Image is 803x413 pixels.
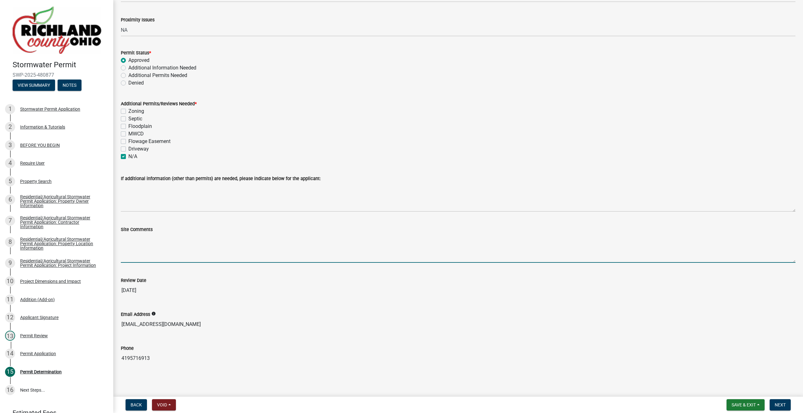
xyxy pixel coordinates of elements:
[20,216,103,229] div: Residential/Agricultural Stormwater Permit Application: Contractor Information
[128,130,144,138] label: MWCD
[5,195,15,205] div: 6
[121,346,134,351] label: Phone
[20,370,62,374] div: Permit Determination
[128,64,196,72] label: Additional Information Needed
[5,276,15,286] div: 10
[5,176,15,186] div: 5
[20,237,103,250] div: Residential/Agricultural Stormwater Permit Application: Property Location Information
[13,83,55,88] wm-modal-confirm: Summary
[20,125,65,129] div: Information & Tutorials
[775,402,786,407] span: Next
[20,315,59,320] div: Applicant Signature
[13,7,101,54] img: Richland County, Ohio
[152,399,176,410] button: Void
[5,349,15,359] div: 14
[20,179,52,184] div: Property Search
[20,195,103,208] div: Residential/Agricultural Stormwater Permit Application: Property Owner Information
[20,161,45,165] div: Require User
[20,351,56,356] div: Permit Application
[5,140,15,150] div: 3
[121,102,197,106] label: Additional Permits/Reviews Needed
[128,107,144,115] label: Zoning
[128,57,149,64] label: Approved
[13,80,55,91] button: View Summary
[770,399,791,410] button: Next
[5,312,15,322] div: 12
[121,278,146,283] label: Review Date
[128,79,144,87] label: Denied
[5,331,15,341] div: 13
[5,367,15,377] div: 15
[128,153,137,160] label: N/A
[5,237,15,247] div: 8
[13,60,108,69] h4: Stormwater Permit
[58,80,81,91] button: Notes
[128,138,171,145] label: Flowage Easement
[20,143,60,147] div: BEFORE YOU BEGIN
[5,258,15,268] div: 9
[121,177,321,181] label: If additional information (other than permits) are needed, please indicate below for the applicant:
[732,402,756,407] span: Save & Exit
[727,399,765,410] button: Save & Exit
[128,72,187,79] label: Additional Permits Needed
[20,259,103,267] div: Residential/Agricultural Stormwater Permit Application: Project Information
[131,402,142,407] span: Back
[5,104,15,114] div: 1
[20,107,80,111] div: Stormwater Permit Application
[121,312,150,317] label: Email Address
[5,158,15,168] div: 4
[157,402,167,407] span: Void
[5,295,15,305] div: 11
[20,279,81,284] div: Project Dimensions and Impact
[20,333,48,338] div: Permit Review
[58,83,81,88] wm-modal-confirm: Notes
[126,399,147,410] button: Back
[13,72,101,78] span: SWP-2025-480877
[121,51,151,55] label: Permit Status
[121,228,153,232] label: Site Comments
[5,216,15,226] div: 7
[5,385,15,395] div: 16
[20,297,55,302] div: Addition (Add-on)
[5,122,15,132] div: 2
[128,123,152,130] label: Floodplain
[128,145,149,153] label: Driveway
[151,311,156,316] i: info
[128,115,142,123] label: Septic
[121,18,154,22] label: Proximity Issues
